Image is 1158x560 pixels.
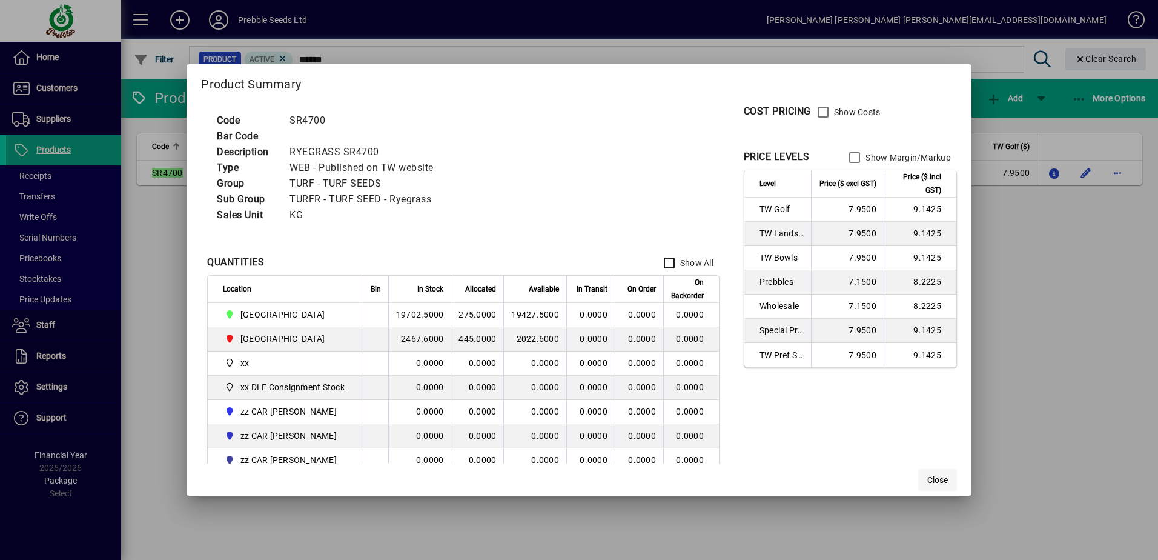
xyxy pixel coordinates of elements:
[580,382,607,392] span: 0.0000
[744,150,810,164] div: PRICE LEVELS
[388,424,451,448] td: 0.0000
[671,276,704,302] span: On Backorder
[371,282,381,296] span: Bin
[811,295,884,319] td: 7.1500
[759,300,804,312] span: Wholesale
[663,376,719,400] td: 0.0000
[283,160,448,176] td: WEB - Published on TW website
[465,282,496,296] span: Allocated
[580,358,607,368] span: 0.0000
[187,64,971,99] h2: Product Summary
[388,303,451,327] td: 19702.5000
[628,358,656,368] span: 0.0000
[211,128,283,144] td: Bar Code
[451,303,503,327] td: 275.0000
[388,352,451,376] td: 0.0000
[223,282,251,296] span: Location
[580,407,607,416] span: 0.0000
[451,352,503,376] td: 0.0000
[503,424,566,448] td: 0.0000
[577,282,607,296] span: In Transit
[884,270,956,295] td: 8.2225
[240,333,325,345] span: [GEOGRAPHIC_DATA]
[211,144,283,160] td: Description
[627,282,656,296] span: On Order
[283,192,448,207] td: TURFR - TURF SEED - Ryegrass
[223,428,349,443] span: zz CAR CRAIG B
[451,376,503,400] td: 0.0000
[211,160,283,176] td: Type
[240,430,337,442] span: zz CAR [PERSON_NAME]
[811,343,884,367] td: 7.9500
[388,400,451,424] td: 0.0000
[223,332,349,346] span: PALMERSTON NORTH
[211,207,283,223] td: Sales Unit
[663,303,719,327] td: 0.0000
[759,252,804,264] span: TW Bowls
[628,407,656,416] span: 0.0000
[663,400,719,424] td: 0.0000
[759,349,804,361] span: TW Pref Sup
[503,352,566,376] td: 0.0000
[388,448,451,473] td: 0.0000
[884,343,956,367] td: 9.1425
[759,203,804,215] span: TW Golf
[207,255,264,270] div: QUANTITIES
[451,424,503,448] td: 0.0000
[811,198,884,222] td: 7.9500
[388,327,451,352] td: 2467.6000
[628,334,656,344] span: 0.0000
[580,455,607,465] span: 0.0000
[927,474,948,487] span: Close
[211,192,283,207] td: Sub Group
[628,382,656,392] span: 0.0000
[503,376,566,400] td: 0.0000
[283,176,448,192] td: TURF - TURF SEEDS
[811,222,884,246] td: 7.9500
[918,469,957,491] button: Close
[628,455,656,465] span: 0.0000
[811,270,884,295] td: 7.1500
[811,319,884,343] td: 7.9500
[240,357,250,369] span: xx
[678,257,713,269] label: Show All
[223,380,349,395] span: xx DLF Consignment Stock
[283,144,448,160] td: RYEGRASS SR4700
[628,310,656,319] span: 0.0000
[884,295,956,319] td: 8.2225
[863,152,951,164] label: Show Margin/Markup
[223,453,349,467] span: zz CAR CRAIG G
[223,307,349,322] span: CHRISTCHURCH
[451,448,503,473] td: 0.0000
[580,334,607,344] span: 0.0000
[663,448,719,473] td: 0.0000
[283,113,448,128] td: SR4700
[223,356,349,370] span: xx
[832,106,881,118] label: Show Costs
[211,176,283,192] td: Group
[663,327,719,352] td: 0.0000
[503,303,566,327] td: 19427.5000
[240,381,345,393] span: xx DLF Consignment Stock
[240,308,325,321] span: [GEOGRAPHIC_DATA]
[663,352,719,376] td: 0.0000
[892,170,941,197] span: Price ($ incl GST)
[283,207,448,223] td: KG
[388,376,451,400] td: 0.0000
[223,404,349,419] span: zz CAR CARL
[744,104,811,119] div: COST PRICING
[240,405,337,418] span: zz CAR [PERSON_NAME]
[811,246,884,270] td: 7.9500
[580,310,607,319] span: 0.0000
[884,246,956,270] td: 9.1425
[663,424,719,448] td: 0.0000
[759,324,804,336] span: Special Price
[240,454,337,466] span: zz CAR [PERSON_NAME]
[503,400,566,424] td: 0.0000
[503,448,566,473] td: 0.0000
[529,282,559,296] span: Available
[211,113,283,128] td: Code
[884,222,956,246] td: 9.1425
[819,177,876,190] span: Price ($ excl GST)
[503,327,566,352] td: 2022.6000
